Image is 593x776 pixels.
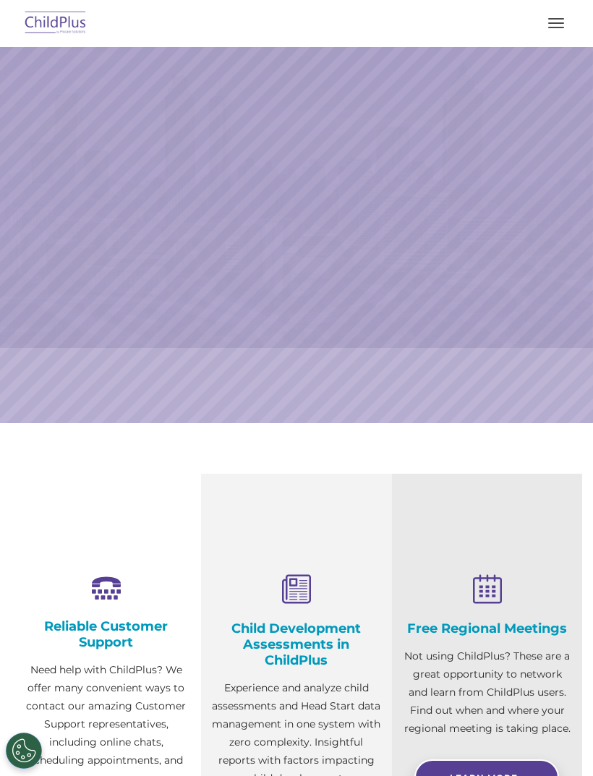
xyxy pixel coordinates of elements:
[212,621,380,668] h4: Child Development Assessments in ChildPlus
[403,647,571,738] p: Not using ChildPlus? These are a great opportunity to network and learn from ChildPlus users. Fin...
[22,7,90,40] img: ChildPlus by Procare Solutions
[403,621,571,636] h4: Free Regional Meetings
[6,733,42,769] button: Cookies Settings
[22,618,190,650] h4: Reliable Customer Support
[403,223,504,250] a: Learn More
